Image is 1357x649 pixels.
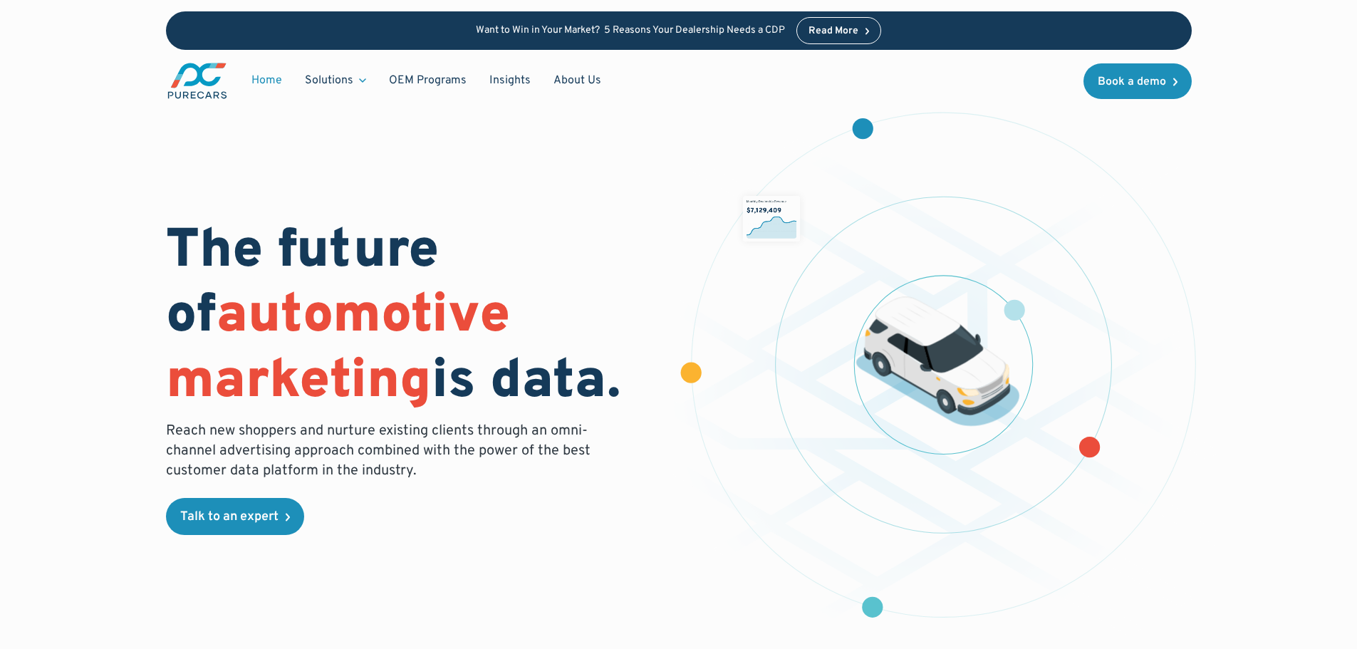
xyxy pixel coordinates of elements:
a: Book a demo [1083,63,1192,99]
p: Reach new shoppers and nurture existing clients through an omni-channel advertising approach comb... [166,421,599,481]
p: Want to Win in Your Market? 5 Reasons Your Dealership Needs a CDP [476,25,785,37]
div: Read More [809,26,858,36]
img: purecars logo [166,61,229,100]
div: Solutions [305,73,353,88]
div: Solutions [293,67,378,94]
div: Book a demo [1098,76,1166,88]
span: automotive marketing [166,283,510,416]
a: main [166,61,229,100]
img: illustration of a vehicle [856,297,1019,427]
h1: The future of is data. [166,220,662,415]
div: Talk to an expert [180,511,279,524]
a: Home [240,67,293,94]
a: About Us [542,67,613,94]
a: Insights [478,67,542,94]
a: OEM Programs [378,67,478,94]
a: Talk to an expert [166,498,304,535]
a: Read More [796,17,882,44]
img: chart showing monthly dealership revenue of $7m [742,196,800,242]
